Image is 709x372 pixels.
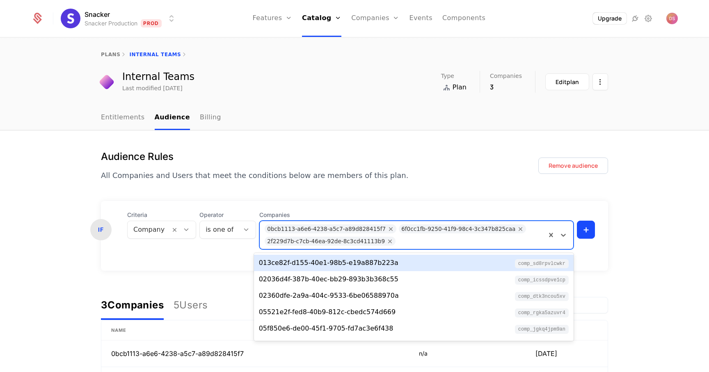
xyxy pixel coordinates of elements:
div: Last modified [DATE] [122,84,183,92]
div: Snacker Production [85,19,137,27]
button: Select action [592,73,608,90]
button: Remove audience [538,157,608,174]
a: Settings [643,14,653,23]
span: Criteria [127,211,196,219]
div: Internal Teams [122,72,194,82]
div: 3 [490,82,522,92]
img: Doug Silkstone [666,13,678,24]
div: 6f0cc1fb-9250-41f9-98c4-3c347b825caa [401,224,515,233]
div: Remove audience [549,162,598,170]
div: Edit plan [556,78,579,86]
div: Remove 6f0cc1fb-9250-41f9-98c4-3c347b825caa [515,224,526,233]
div: 5 Users [174,299,208,312]
div: 02360dfe-2a9a-404c-9533-6be06588970a [259,291,399,301]
div: IF [90,219,112,240]
a: Entitlements [101,106,145,130]
th: Name [101,320,409,340]
h1: Audience Rules [101,150,408,163]
div: 013ce82f-d155-40e1-98b5-e19a887b223a [259,258,398,268]
div: ariaLabel [101,290,208,320]
td: 0bcb1113-a6e6-4238-a5c7-a89d828415f7 [101,340,409,367]
span: comp_Sd8RPVLCwkR [515,259,569,268]
a: Integrations [630,14,640,23]
p: All Companies and Users that meet the conditions below are members of this plan. [101,170,408,181]
td: [DATE] [526,340,608,367]
img: Snacker [61,9,80,28]
span: Prod [141,19,162,27]
a: Audience [155,106,190,130]
span: comp_RgKa5AzUvr4 [515,308,569,317]
span: Operator [199,211,256,219]
div: 064f96df-4511-4ac5-89fa-022ac8f3a285 [259,340,393,350]
span: comp_icSsdpve1cP [515,276,569,285]
button: Select environment [63,9,176,27]
div: 0bcb1113-a6e6-4238-a5c7-a89d828415f7 [267,224,386,233]
div: 3 Companies [101,299,164,312]
span: Companies [490,73,522,79]
div: Remove 2f229d7b-c7cb-46ea-92de-8c3cd41113b9 [385,237,396,246]
button: + [577,221,595,239]
span: Companies [259,211,574,219]
button: Open user button [666,13,678,24]
button: Editplan [545,73,589,90]
span: Type [441,73,454,79]
a: plans [101,52,120,57]
span: Plan [453,82,467,92]
div: 2f229d7b-c7cb-46ea-92de-8c3cd41113b9 [267,237,385,246]
div: 05f850e6-de00-45f1-9705-fd7ac3e6f438 [259,324,393,333]
button: Upgrade [593,13,627,24]
div: Remove 0bcb1113-a6e6-4238-a5c7-a89d828415f7 [386,224,396,233]
div: 02036d4f-387b-40ec-bb29-893b3b368c55 [259,274,398,284]
a: Billing [200,106,221,130]
span: comp_JgkQ4JPm9An [515,325,569,334]
div: n/a [419,349,516,358]
nav: Main [101,106,608,130]
div: 05521e2f-fed8-40b9-812c-cbedc574d669 [259,307,396,317]
ul: Choose Sub Page [101,106,221,130]
span: Snacker [85,9,110,19]
span: comp_Dtk3Ncou5xV [515,292,569,301]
